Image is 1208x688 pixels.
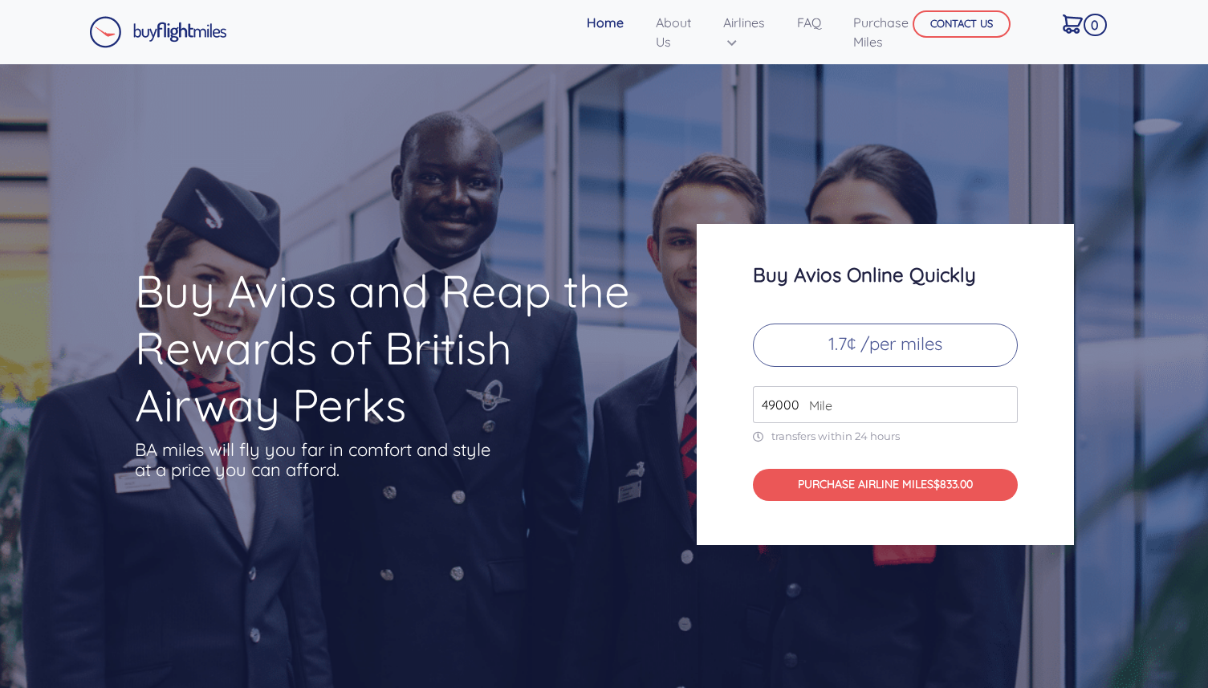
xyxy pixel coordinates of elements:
[135,440,496,480] p: BA miles will fly you far in comfort and style at a price you can afford.
[753,264,1018,285] h3: Buy Avios Online Quickly
[933,477,973,491] span: $833.00
[801,396,832,415] span: Mile
[753,324,1018,367] p: 1.7¢ /per miles
[649,6,698,58] a: About Us
[135,263,634,434] h1: Buy Avios and Reap the Rewards of British Airway Perks
[847,6,915,58] a: Purchase Miles
[1084,14,1107,36] span: 0
[89,12,227,52] a: Buy Flight Miles Logo
[89,16,227,48] img: Buy Flight Miles Logo
[717,6,771,58] a: Airlines
[1063,14,1083,34] img: Cart
[753,429,1018,443] p: transfers within 24 hours
[913,10,1011,38] button: CONTACT US
[791,6,828,39] a: FAQ
[580,6,630,39] a: Home
[753,469,1018,502] button: PURCHASE AIRLINE MILES$833.00
[1056,6,1089,40] a: 0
